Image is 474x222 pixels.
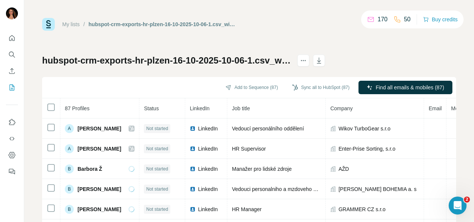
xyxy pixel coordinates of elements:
[232,146,266,152] span: HR Supervisor
[78,145,121,152] span: [PERSON_NAME]
[376,84,444,91] span: Find all emails & mobiles (87)
[198,145,218,152] span: LinkedIn
[65,124,74,133] div: A
[65,205,74,214] div: B
[6,132,18,145] button: Use Surfe API
[89,21,237,28] div: hubspot-crm-exports-hr-plzen-16-10-2025-10-06-1.csv_with_UTF-8_BOM
[429,105,442,111] span: Email
[190,186,196,192] img: LinkedIn logo
[190,146,196,152] img: LinkedIn logo
[78,206,121,213] span: [PERSON_NAME]
[6,81,18,94] button: My lists
[146,206,168,213] span: Not started
[220,82,283,93] button: Add to Sequence (87)
[78,185,121,193] span: [PERSON_NAME]
[144,105,159,111] span: Status
[464,197,470,203] span: 2
[6,31,18,45] button: Quick start
[330,105,353,111] span: Company
[42,55,291,67] h1: hubspot-crm-exports-hr-plzen-16-10-2025-10-06-1.csv_with_UTF-8_BOM
[6,64,18,78] button: Enrich CSV
[83,21,85,28] li: /
[198,206,218,213] span: LinkedIn
[146,125,168,132] span: Not started
[42,18,55,31] img: Surfe Logo
[6,7,18,19] img: Avatar
[232,166,291,172] span: Manažer pro lidské zdroje
[338,165,349,173] span: AŽD
[65,164,74,173] div: B
[232,186,333,192] span: Vedouci personalniho a mzdoveho oddělení
[190,206,196,212] img: LinkedIn logo
[198,165,218,173] span: LinkedIn
[423,14,458,25] button: Buy credits
[377,15,388,24] p: 170
[65,105,89,111] span: 87 Profiles
[338,185,416,193] span: [PERSON_NAME] BOHEMIA a. s
[6,115,18,129] button: Use Surfe on LinkedIn
[6,165,18,178] button: Feedback
[146,186,168,192] span: Not started
[190,126,196,132] img: LinkedIn logo
[232,206,261,212] span: HR Manager
[146,166,168,172] span: Not started
[297,55,309,67] button: actions
[404,15,411,24] p: 50
[78,125,121,132] span: [PERSON_NAME]
[338,145,395,152] span: Enter-Prise Sorting, s.r.o
[78,165,102,173] span: Barbora Ž
[62,21,80,27] a: My lists
[6,148,18,162] button: Dashboard
[190,166,196,172] img: LinkedIn logo
[449,197,467,215] iframe: Intercom live chat
[287,82,355,93] button: Sync all to HubSpot (87)
[65,185,74,194] div: B
[190,105,209,111] span: LinkedIn
[6,48,18,61] button: Search
[232,105,250,111] span: Job title
[338,125,390,132] span: Wikov TurboGear s.r.o
[338,206,385,213] span: GRAMMER CZ s.r.o
[198,125,218,132] span: LinkedIn
[198,185,218,193] span: LinkedIn
[358,81,452,94] button: Find all emails & mobiles (87)
[146,145,168,152] span: Not started
[65,144,74,153] div: A
[451,105,466,111] span: Mobile
[232,126,304,132] span: Vedoucí personálního oddělení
